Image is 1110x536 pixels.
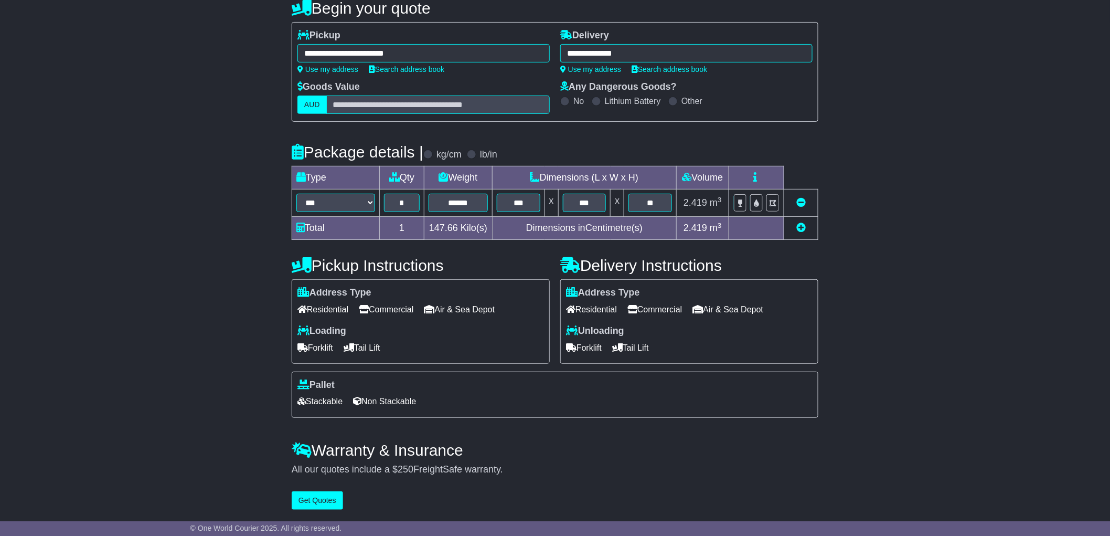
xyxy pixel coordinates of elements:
label: Any Dangerous Goods? [560,81,677,93]
h4: Pickup Instructions [292,257,550,274]
a: Search address book [369,65,444,73]
label: Unloading [566,325,624,337]
label: No [573,96,584,106]
label: Pallet [297,380,335,391]
td: Qty [380,166,424,190]
label: Other [681,96,702,106]
span: Air & Sea Depot [693,301,764,318]
div: All our quotes include a $ FreightSafe warranty. [292,464,818,476]
td: x [611,190,624,217]
span: 250 [398,464,413,475]
a: Use my address [560,65,621,73]
td: Type [292,166,380,190]
td: Dimensions (L x W x H) [493,166,677,190]
span: Commercial [627,301,682,318]
h4: Warranty & Insurance [292,442,818,459]
label: Address Type [297,287,371,299]
a: Add new item [796,223,806,233]
span: © One World Courier 2025. All rights reserved. [190,524,342,532]
a: Remove this item [796,197,806,208]
span: Forklift [566,340,602,356]
span: 2.419 [684,223,707,233]
span: 2.419 [684,197,707,208]
label: AUD [297,96,327,114]
td: Kilo(s) [424,217,493,240]
span: Residential [566,301,617,318]
td: x [545,190,558,217]
td: 1 [380,217,424,240]
label: Address Type [566,287,640,299]
span: m [710,223,722,233]
h4: Delivery Instructions [560,257,818,274]
sup: 3 [718,196,722,204]
h4: Package details | [292,143,423,161]
span: Commercial [359,301,413,318]
sup: 3 [718,222,722,229]
label: Lithium Battery [605,96,661,106]
label: Delivery [560,30,609,41]
span: Non Stackable [353,393,416,409]
td: Dimensions in Centimetre(s) [493,217,677,240]
span: m [710,197,722,208]
label: Loading [297,325,346,337]
label: Pickup [297,30,340,41]
span: Tail Lift [612,340,649,356]
label: lb/in [480,149,497,161]
a: Use my address [297,65,358,73]
td: Volume [676,166,729,190]
span: Tail Lift [344,340,380,356]
td: Weight [424,166,493,190]
td: Total [292,217,380,240]
button: Get Quotes [292,491,343,510]
a: Search address book [632,65,707,73]
span: Forklift [297,340,333,356]
span: Stackable [297,393,343,409]
label: Goods Value [297,81,360,93]
span: Air & Sea Depot [424,301,495,318]
span: Residential [297,301,348,318]
span: 147.66 [429,223,458,233]
label: kg/cm [436,149,462,161]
